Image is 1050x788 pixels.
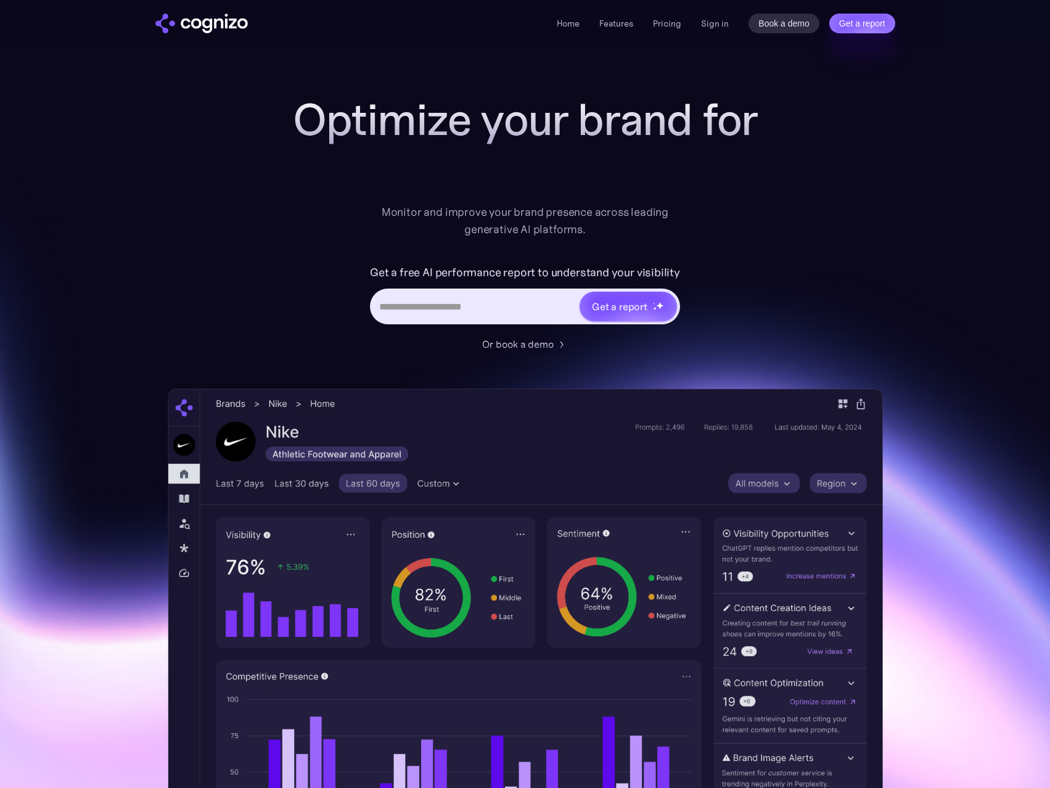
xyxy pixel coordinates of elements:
a: Features [599,18,633,29]
a: Book a demo [749,14,819,33]
form: Hero URL Input Form [370,263,680,330]
a: Pricing [653,18,681,29]
a: home [155,14,248,33]
div: Or book a demo [482,337,554,351]
img: star [656,302,664,310]
a: Or book a demo [482,337,568,351]
img: cognizo logo [155,14,248,33]
img: star [653,306,657,311]
a: Sign in [701,16,729,31]
div: Monitor and improve your brand presence across leading generative AI platforms. [374,203,677,238]
a: Get a report [829,14,895,33]
h1: Optimize your brand for [279,95,772,144]
label: Get a free AI performance report to understand your visibility [370,263,680,282]
div: Get a report [592,299,647,314]
a: Get a reportstarstarstar [578,290,678,322]
a: Home [557,18,580,29]
img: star [653,302,655,304]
